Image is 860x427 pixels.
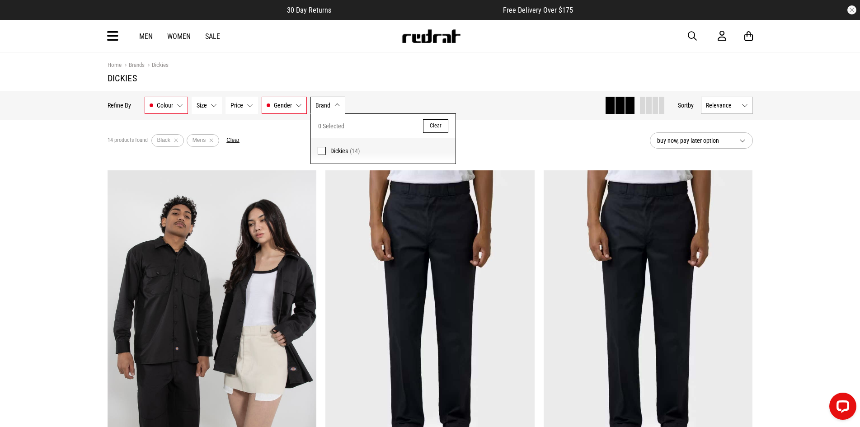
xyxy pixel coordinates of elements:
button: Price [226,97,258,114]
span: 30 Day Returns [287,6,331,14]
span: Gender [274,102,292,109]
button: Clear [226,137,240,144]
button: Colour [145,97,188,114]
h1: Dickies [108,73,753,84]
span: (14) [350,147,360,155]
a: Dickies [145,61,169,70]
a: Women [167,32,191,41]
p: Refine By [108,102,131,109]
iframe: LiveChat chat widget [822,389,860,427]
button: Clear [423,119,448,133]
span: Price [230,102,243,109]
span: Colour [157,102,173,109]
span: 14 products found [108,137,148,144]
span: Size [197,102,207,109]
span: Brand [315,102,330,109]
a: Home [108,61,122,68]
img: Redrat logo [401,29,461,43]
span: Free Delivery Over $175 [503,6,573,14]
iframe: Customer reviews powered by Trustpilot [349,5,485,14]
span: Mens [193,137,206,143]
a: Brands [122,61,145,70]
button: Sortby [678,100,694,111]
div: Brand [310,113,456,164]
button: Gender [262,97,307,114]
button: Remove filter [206,134,217,147]
button: Remove filter [170,134,182,147]
span: Black [157,137,170,143]
span: Relevance [706,102,738,109]
span: buy now, pay later option [657,135,732,146]
a: Sale [205,32,220,41]
button: Size [192,97,222,114]
span: by [688,102,694,109]
span: 0 Selected [318,121,344,131]
button: buy now, pay later option [650,132,753,149]
button: Brand [310,97,345,114]
span: Dickies [330,147,348,155]
a: Men [139,32,153,41]
button: Relevance [701,97,753,114]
